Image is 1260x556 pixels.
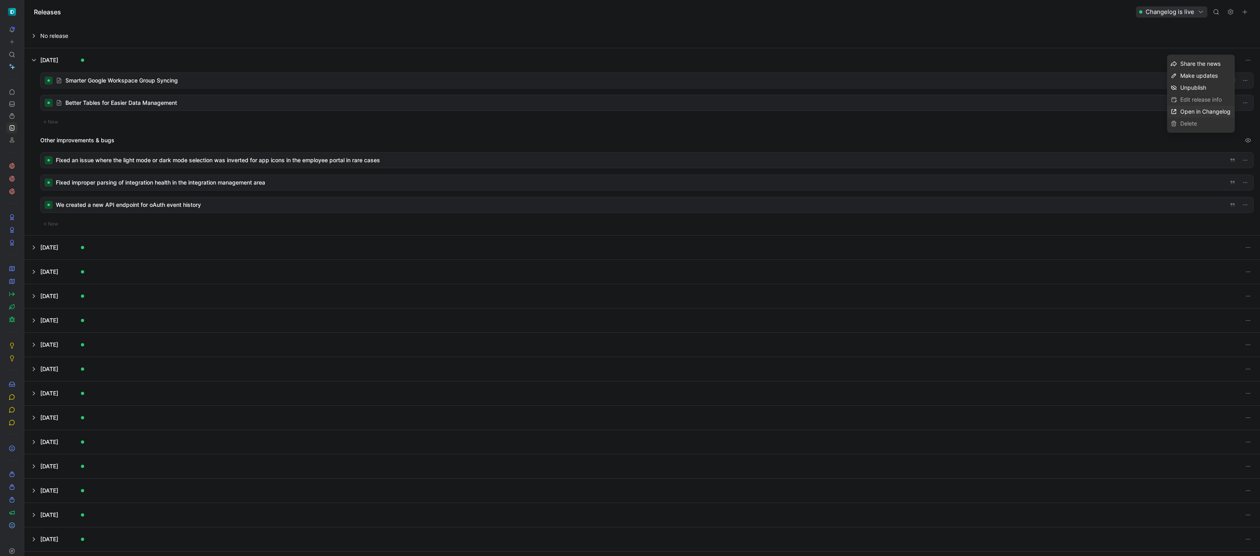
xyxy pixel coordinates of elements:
div: Other improvements & bugs [40,135,1254,146]
span: Make updates [1180,72,1218,79]
button: New [40,117,61,127]
span: Share the news [1180,60,1221,67]
h1: Releases [34,7,61,17]
span: Unpublish [1180,84,1206,91]
button: ShiftControl [6,6,18,18]
button: New [40,219,61,229]
img: ShiftControl [8,8,16,16]
span: Open in Changelog [1180,108,1230,115]
button: Changelog is live [1136,6,1207,18]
